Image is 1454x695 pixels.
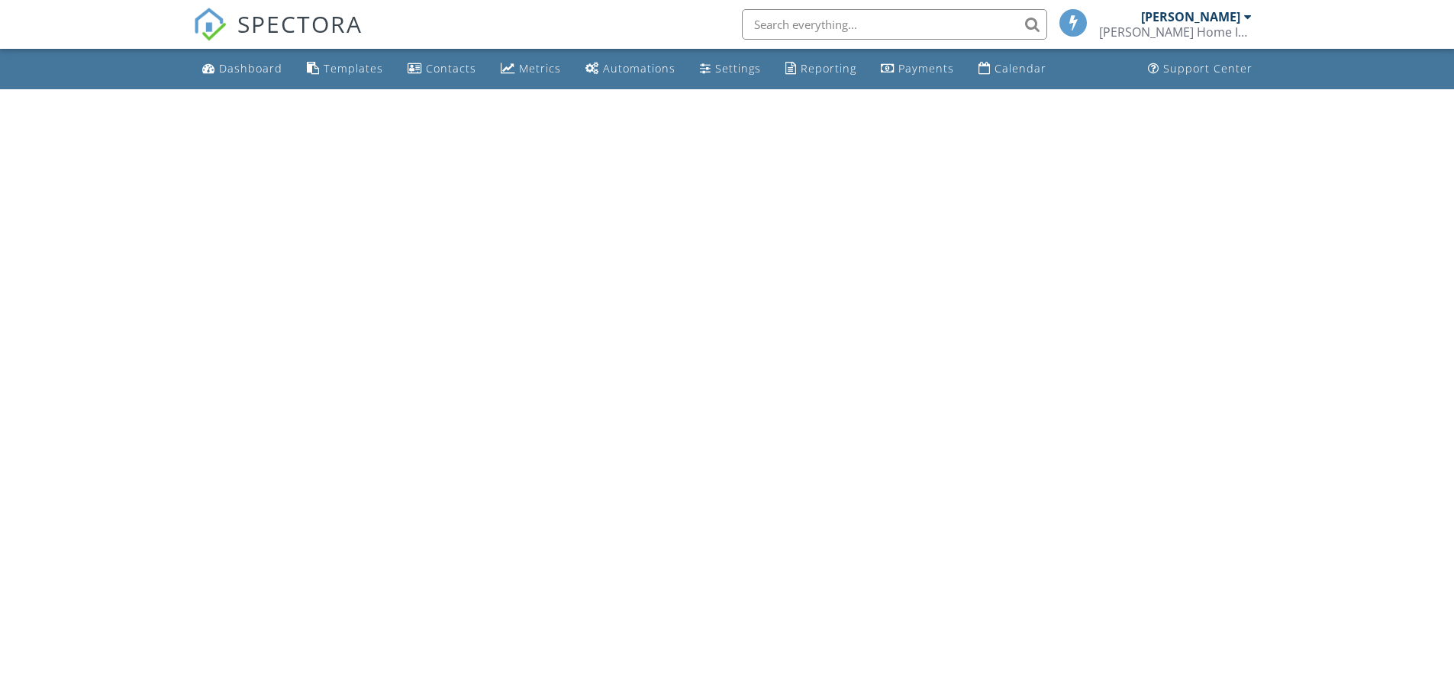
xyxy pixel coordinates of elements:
[193,21,363,53] a: SPECTORA
[603,61,675,76] div: Automations
[196,55,289,83] a: Dashboard
[237,8,363,40] span: SPECTORA
[742,9,1047,40] input: Search everything...
[495,55,567,83] a: Metrics
[1142,55,1259,83] a: Support Center
[579,55,682,83] a: Automations (Basic)
[898,61,954,76] div: Payments
[715,61,761,76] div: Settings
[875,55,960,83] a: Payments
[1141,9,1240,24] div: [PERSON_NAME]
[694,55,767,83] a: Settings
[401,55,482,83] a: Contacts
[1099,24,1252,40] div: Brogden Home Inspections, LLC
[301,55,389,83] a: Templates
[1163,61,1253,76] div: Support Center
[801,61,856,76] div: Reporting
[219,61,282,76] div: Dashboard
[972,55,1053,83] a: Calendar
[779,55,862,83] a: Reporting
[324,61,383,76] div: Templates
[995,61,1046,76] div: Calendar
[519,61,561,76] div: Metrics
[426,61,476,76] div: Contacts
[193,8,227,41] img: The Best Home Inspection Software - Spectora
